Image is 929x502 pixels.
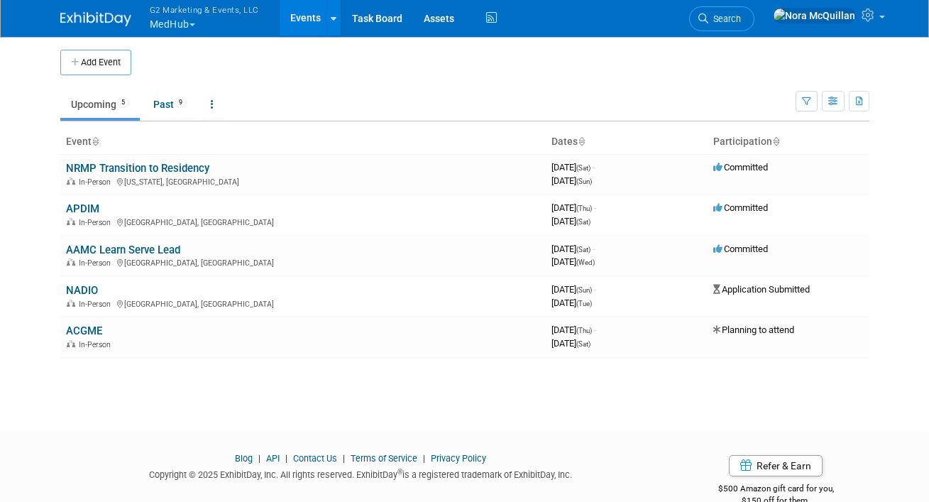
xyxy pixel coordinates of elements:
span: (Thu) [576,204,592,212]
span: Application Submitted [713,284,810,295]
span: [DATE] [551,216,590,227]
span: Committed [713,162,768,173]
div: [GEOGRAPHIC_DATA], [GEOGRAPHIC_DATA] [66,256,540,268]
span: | [419,453,429,464]
a: ACGME [66,324,102,337]
span: - [594,202,596,213]
span: G2 Marketing & Events, LLC [150,2,259,17]
a: Sort by Event Name [92,136,99,147]
span: [DATE] [551,202,596,213]
span: [DATE] [551,284,596,295]
img: ExhibitDay [60,12,131,26]
a: API [266,453,280,464]
a: NADIO [66,284,98,297]
span: Planning to attend [713,324,794,335]
span: [DATE] [551,324,596,335]
span: [DATE] [551,256,595,267]
a: Contact Us [293,453,337,464]
img: In-Person Event [67,340,75,347]
button: Add Event [60,50,131,75]
span: | [339,453,348,464]
a: Upcoming5 [60,91,140,118]
img: In-Person Event [67,218,75,225]
span: 5 [117,97,129,108]
span: In-Person [79,340,115,349]
img: In-Person Event [67,258,75,266]
span: (Sat) [576,164,590,172]
span: [DATE] [551,175,592,186]
span: 9 [175,97,187,108]
span: Committed [713,202,768,213]
span: (Sat) [576,340,590,348]
span: - [593,244,595,254]
span: (Sat) [576,218,590,226]
img: In-Person Event [67,300,75,307]
span: (Sun) [576,178,592,185]
span: (Sun) [576,286,592,294]
img: In-Person Event [67,178,75,185]
div: [US_STATE], [GEOGRAPHIC_DATA] [66,175,540,187]
a: NRMP Transition to Residency [66,162,209,175]
span: Committed [713,244,768,254]
a: Refer & Earn [729,455,823,476]
span: (Wed) [576,258,595,266]
span: In-Person [79,178,115,187]
span: (Sat) [576,246,590,253]
th: Dates [546,130,708,154]
a: Past9 [143,91,197,118]
span: [DATE] [551,298,592,308]
a: AAMC Learn Serve Lead [66,244,180,256]
a: Blog [235,453,253,464]
a: Sort by Start Date [578,136,585,147]
div: [GEOGRAPHIC_DATA], [GEOGRAPHIC_DATA] [66,298,540,309]
span: | [282,453,291,464]
span: Search [708,13,741,24]
div: Copyright © 2025 ExhibitDay, Inc. All rights reserved. ExhibitDay is a registered trademark of Ex... [60,465,662,481]
span: [DATE] [551,338,590,349]
div: [GEOGRAPHIC_DATA], [GEOGRAPHIC_DATA] [66,216,540,227]
span: - [593,162,595,173]
a: Search [689,6,754,31]
span: - [594,284,596,295]
span: In-Person [79,300,115,309]
a: Privacy Policy [431,453,486,464]
th: Event [60,130,546,154]
span: In-Person [79,218,115,227]
span: In-Person [79,258,115,268]
span: (Tue) [576,300,592,307]
span: [DATE] [551,244,595,254]
span: (Thu) [576,327,592,334]
span: [DATE] [551,162,595,173]
sup: ® [397,468,402,476]
img: Nora McQuillan [773,8,856,23]
a: Sort by Participation Type [772,136,779,147]
a: Terms of Service [351,453,417,464]
span: - [594,324,596,335]
th: Participation [708,130,869,154]
span: | [255,453,264,464]
a: APDIM [66,202,99,215]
